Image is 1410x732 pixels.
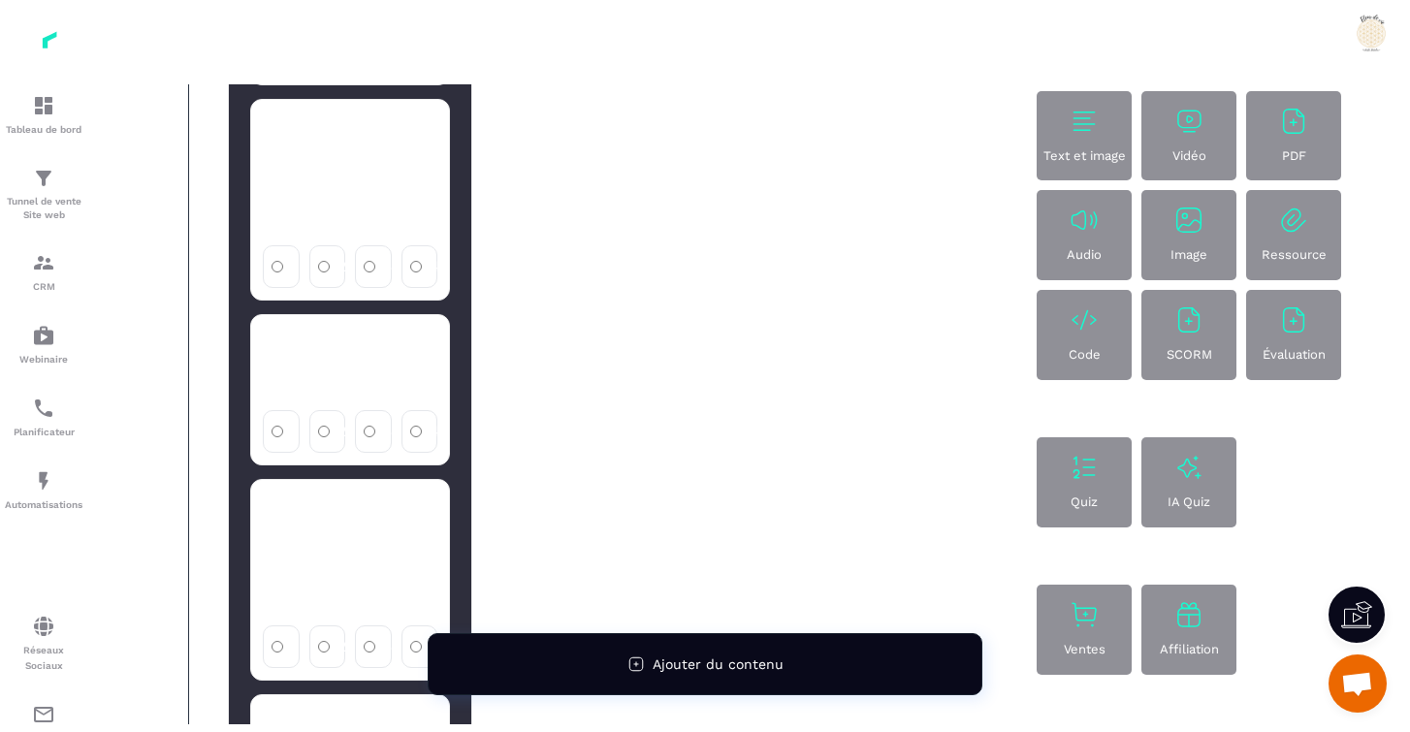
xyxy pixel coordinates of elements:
[410,426,422,437] input: 4
[263,492,437,616] div: 8. Pendant mon travail, je me sens souvent émotionnellement vidé·e.
[364,261,375,272] input: 3
[401,410,438,453] label: 4
[263,327,437,401] div: 7. Je considère mon travail comme un défi positif.
[32,469,55,493] img: automations
[1037,399,1060,423] img: arrow-down
[5,527,82,600] a: automationsautomationsEspace membre
[1329,654,1387,713] div: Ouvrir le chat
[1069,599,1100,630] img: text-image no-wrap
[32,251,55,274] img: formation
[1282,146,1306,167] p: PDF
[5,382,82,455] a: schedulerschedulerPlanificateur
[1069,452,1100,483] img: text-image no-wrap
[5,497,82,513] p: Automatisations
[5,195,82,222] p: Tunnel de vente Site web
[263,111,437,236] div: 6. J’accomplis mes tâches presque machinalement, en réfléchissant moins qu’avant.
[32,703,55,726] img: email
[410,641,422,652] input: 4
[1263,345,1326,366] p: Évaluation
[272,426,283,437] input: 1
[1037,547,1060,570] img: arrow-down
[309,410,346,453] label: 2
[1170,245,1207,266] p: Image
[272,261,283,272] input: 1
[318,426,330,437] input: 2
[653,653,784,675] span: Ajouter du contenu
[5,80,82,152] a: formationformationTableau de bord
[355,625,392,668] label: 3
[318,261,330,272] input: 2
[5,600,82,688] a: social-networksocial-networkRéseaux Sociaux
[5,425,82,440] p: Planificateur
[1071,493,1098,513] p: Quiz
[1172,146,1206,167] p: Vidéo
[5,152,82,237] a: formationformationTunnel de vente Site web
[5,279,82,295] p: CRM
[1064,640,1106,660] p: Ventes
[1173,304,1204,335] img: text-image no-wrap
[5,237,82,309] a: formationformationCRM
[1173,452,1204,483] img: text-image
[1278,304,1309,335] img: text-image no-wrap
[318,641,330,652] input: 2
[1069,304,1100,335] img: text-image no-wrap
[1278,106,1309,137] img: text-image no-wrap
[272,641,283,652] input: 1
[1278,205,1309,236] img: text-image no-wrap
[263,245,300,288] label: 1
[1069,345,1101,366] p: Code
[5,570,82,586] p: Espace membre
[32,94,55,117] img: formation
[364,641,375,652] input: 3
[32,397,55,420] img: scheduler
[1160,640,1219,660] p: Affiliation
[355,410,392,453] label: 3
[1173,106,1204,137] img: text-image no-wrap
[1043,146,1126,167] p: Text et image
[401,245,438,288] label: 4
[263,625,300,668] label: 1
[1262,245,1327,266] p: Ressource
[401,625,438,668] label: 4
[410,261,422,272] input: 4
[1070,400,1138,422] span: Education
[355,245,392,288] label: 3
[27,17,202,53] img: logo
[5,352,82,367] p: Webinaire
[1173,205,1204,236] img: text-image no-wrap
[32,615,55,638] img: social-network
[1067,245,1102,266] p: Audio
[5,643,82,674] p: Réseaux Sociaux
[309,245,346,288] label: 2
[5,122,82,138] p: Tableau de bord
[1069,106,1100,137] img: text-image no-wrap
[309,625,346,668] label: 2
[1173,599,1204,630] img: text-image
[5,309,82,382] a: automationsautomationsWebinaire
[263,410,300,453] label: 1
[1069,205,1100,236] img: text-image no-wrap
[364,426,375,437] input: 3
[1168,493,1210,513] p: IA Quiz
[5,455,82,527] a: automationsautomationsAutomatisations
[1167,345,1212,366] p: SCORM
[32,167,55,190] img: formation
[1070,548,1137,569] span: Marketing
[32,542,55,565] img: automations
[32,324,55,347] img: automations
